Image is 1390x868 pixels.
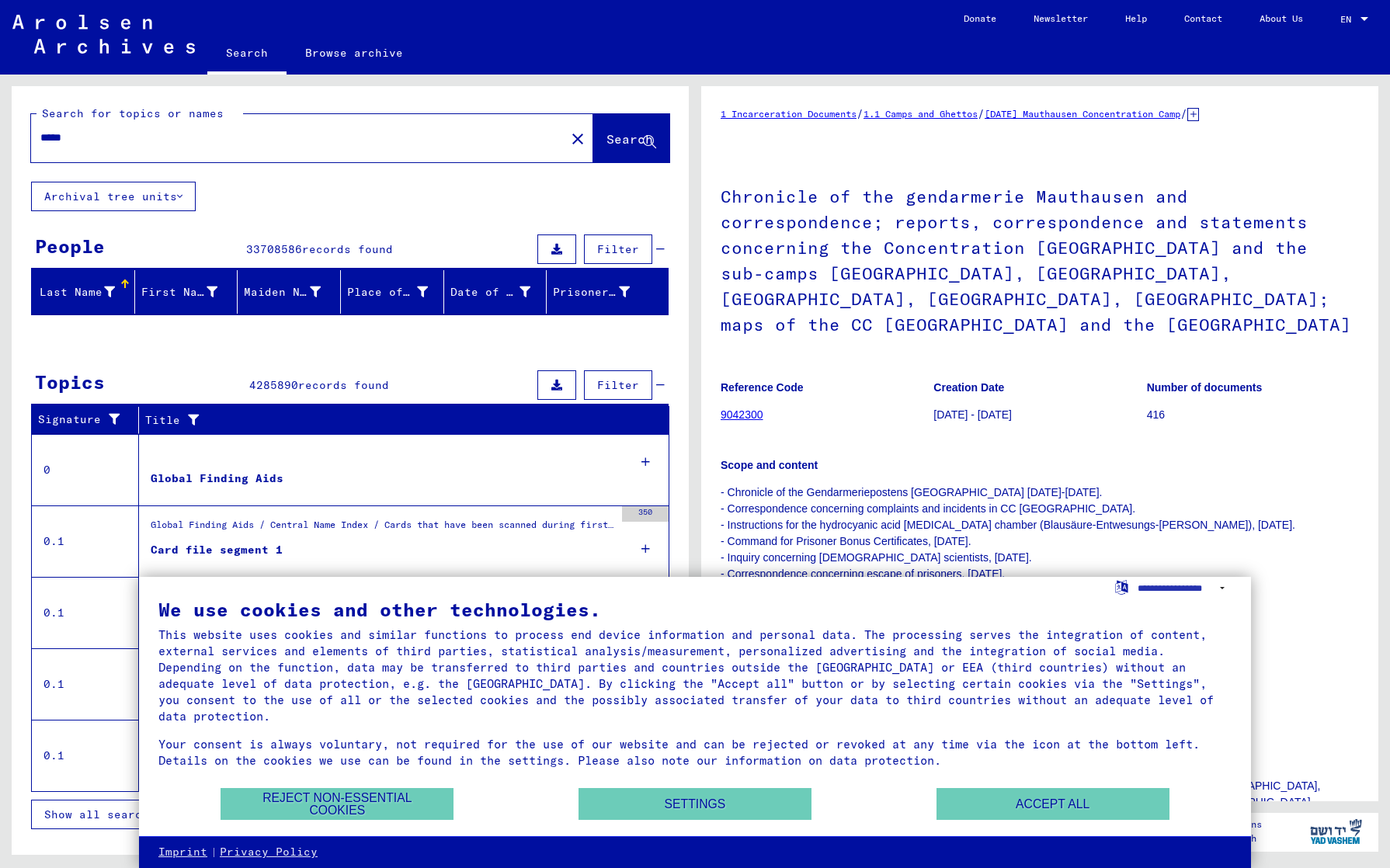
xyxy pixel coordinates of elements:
[31,800,227,829] button: Show all search results
[341,270,444,314] mat-header-cell: Place of Birth
[141,284,218,300] div: First Name
[32,720,139,791] td: 0.1
[933,407,1145,423] p: [DATE] - [DATE]
[593,114,669,162] button: Search
[32,577,139,648] td: 0.1
[238,270,341,314] mat-header-cell: Maiden Name
[249,378,298,392] span: 4285890
[985,108,1180,120] a: [DATE] Mauthausen Concentration Camp
[721,459,818,471] b: Scope and content
[347,279,447,304] div: Place of Birth
[553,279,649,304] div: Prisoner #
[1340,14,1357,25] span: EN
[38,411,127,428] div: Signature
[158,845,207,860] a: Imprint
[553,284,630,300] div: Prisoner #
[38,279,134,304] div: Last Name
[721,408,763,421] a: 9042300
[32,648,139,720] td: 0.1
[721,381,804,394] b: Reference Code
[135,270,238,314] mat-header-cell: First Name
[721,161,1359,357] h1: Chronicle of the gendarmerie Mauthausen and correspondence; reports, correspondence and statement...
[864,108,978,120] a: 1.1 Camps and Ghettos
[584,370,652,400] button: Filter
[145,412,638,429] div: Title
[32,505,139,577] td: 0.1
[246,242,302,256] span: 33708586
[721,108,857,120] a: 1 Incarceration Documents
[151,470,283,487] div: Global Finding Aids
[12,15,195,54] img: Arolsen_neg.svg
[298,378,389,392] span: records found
[584,234,652,264] button: Filter
[622,506,669,522] div: 350
[1147,381,1263,394] b: Number of documents
[158,736,1232,769] div: Your consent is always voluntary, not required for the use of our website and can be rejected or ...
[579,788,811,820] button: Settings
[597,242,639,256] span: Filter
[35,232,105,260] div: People
[31,182,196,211] button: Archival tree units
[244,279,340,304] div: Maiden Name
[145,408,654,432] div: Title
[302,242,393,256] span: records found
[244,284,321,300] div: Maiden Name
[450,284,531,300] div: Date of Birth
[220,845,318,860] a: Privacy Policy
[933,381,1004,394] b: Creation Date
[937,788,1169,820] button: Accept all
[151,518,614,540] div: Global Finding Aids / Central Name Index / Cards that have been scanned during first sequential m...
[1307,812,1365,851] img: yv_logo.png
[347,284,428,300] div: Place of Birth
[38,284,115,300] div: Last Name
[207,34,287,75] a: Search
[158,627,1232,724] div: This website uses cookies and similar functions to process end device information and personal da...
[287,34,422,71] a: Browse archive
[141,279,238,304] div: First Name
[444,270,547,314] mat-header-cell: Date of Birth
[38,408,142,432] div: Signature
[450,279,551,304] div: Date of Birth
[42,106,224,120] mat-label: Search for topics or names
[221,788,453,820] button: Reject non-essential cookies
[35,368,105,396] div: Topics
[158,600,1232,619] div: We use cookies and other technologies.
[978,106,985,120] span: /
[151,542,283,558] div: Card file segment 1
[44,807,205,821] span: Show all search results
[568,130,587,148] mat-icon: close
[32,270,135,314] mat-header-cell: Last Name
[597,378,639,392] span: Filter
[547,270,668,314] mat-header-cell: Prisoner #
[32,434,139,505] td: 0
[606,131,653,147] span: Search
[857,106,864,120] span: /
[1180,106,1187,120] span: /
[1147,407,1359,423] p: 416
[562,123,593,154] button: Clear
